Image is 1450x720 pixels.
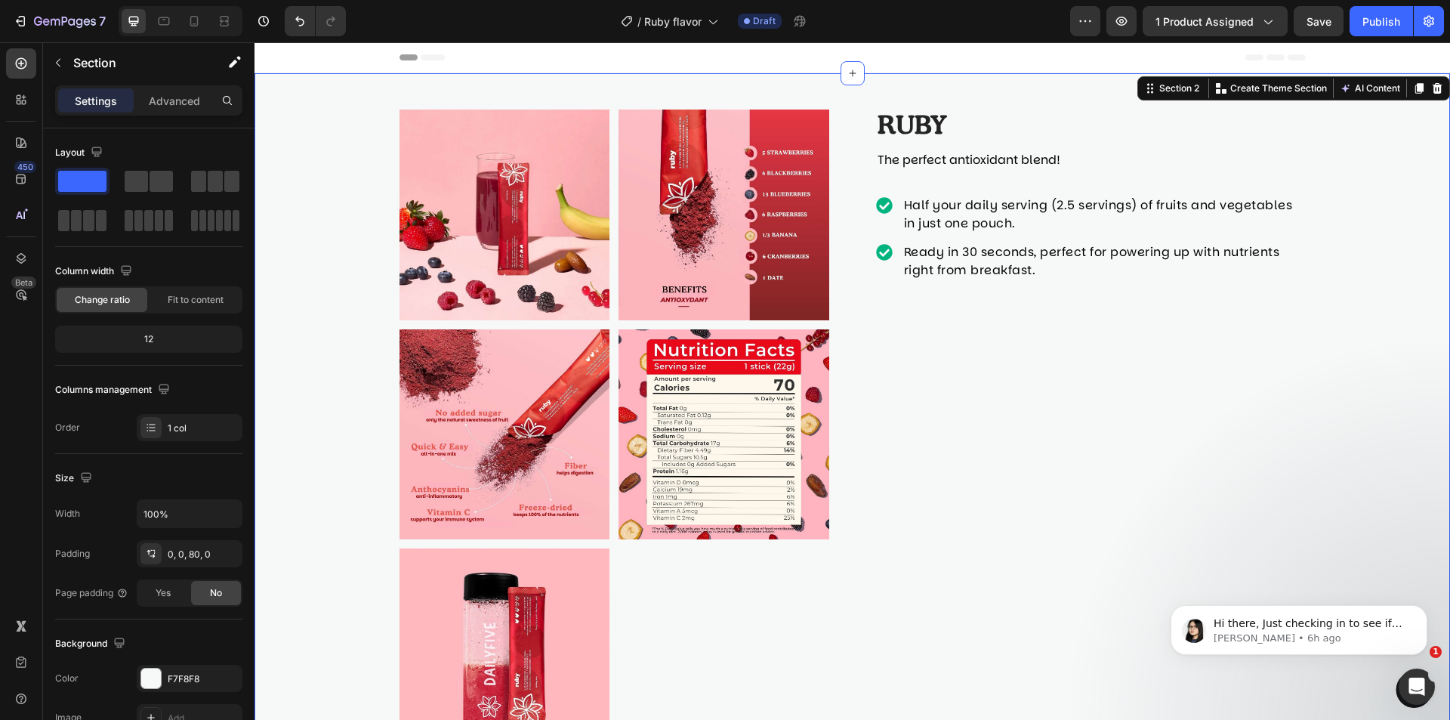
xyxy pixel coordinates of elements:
span: Half your daily serving (2.5 servings) of fruits and vegetables in just one pouch. [649,154,1038,190]
iframe: Design area [255,42,1450,720]
p: Settings [75,93,117,109]
div: Background [55,634,128,654]
div: 12 [58,329,239,350]
div: 1 col [168,422,239,435]
span: / [637,14,641,29]
span: 1 [1430,646,1442,658]
span: Fit to content [168,293,224,307]
button: AI Content [1082,37,1149,55]
div: Order [55,421,80,434]
button: Save [1294,6,1344,36]
iframe: Intercom notifications message [1148,573,1450,679]
div: Section 2 [902,39,948,53]
div: Padding [55,547,90,561]
div: 0, 0, 80, 0 [168,548,239,561]
div: Column width [55,261,135,282]
span: Draft [753,14,776,28]
span: The perfect antioxidant blend! [623,109,806,126]
div: Layout [55,143,106,163]
p: Message from Pauline, sent 6h ago [66,58,261,72]
span: 1 product assigned [1155,14,1254,29]
div: Undo/Redo [285,6,346,36]
div: Color [55,672,79,685]
div: Columns management [55,380,173,400]
div: F7F8F8 [168,672,239,686]
p: Section [73,54,197,72]
div: Page padding [55,586,128,600]
div: Beta [11,277,36,289]
div: Size [55,468,95,489]
span: Change ratio [75,293,130,307]
span: No [210,586,222,600]
span: Yes [156,586,171,600]
p: Create Theme Section [976,39,1072,53]
button: 1 product assigned [1143,6,1288,36]
p: Advanced [149,93,200,109]
span: Save [1307,15,1331,28]
span: Hi there, Just checking in to see if the solution I shared earlier worked for you. We are looking... [66,44,255,161]
div: Publish [1362,14,1400,29]
div: 450 [14,161,36,173]
iframe: Intercom live chat [1399,669,1435,705]
span: Ruby flavor [644,14,702,29]
span: Ready in 30 seconds, perfect for powering up with nutrients right from breakfast. [649,201,1026,236]
input: Auto [137,500,242,527]
button: Publish [1350,6,1413,36]
div: Width [55,507,80,521]
button: 7 [6,6,113,36]
h1: Ruby [622,67,1051,103]
p: 7 [99,12,106,30]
